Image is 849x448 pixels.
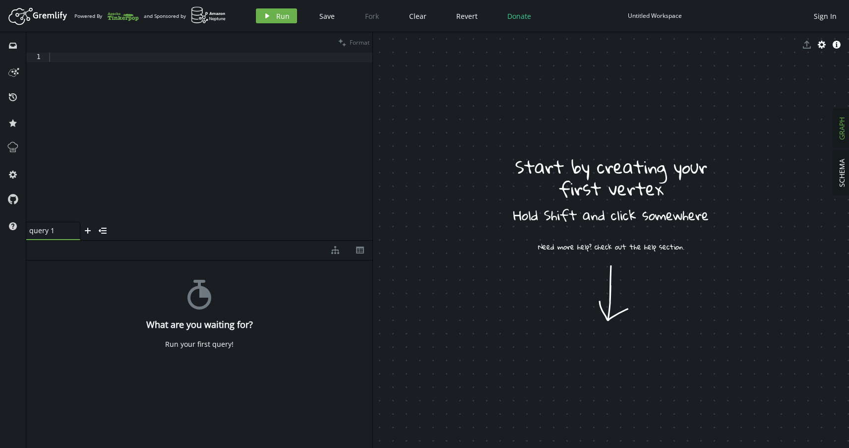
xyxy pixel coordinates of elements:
[74,7,139,25] div: Powered By
[276,11,290,21] span: Run
[26,53,47,62] div: 1
[837,159,847,187] span: SCHEMA
[507,11,531,21] span: Donate
[350,38,369,47] span: Format
[146,320,253,330] h4: What are you waiting for?
[256,8,297,23] button: Run
[814,11,837,21] span: Sign In
[456,11,478,21] span: Revert
[319,11,335,21] span: Save
[402,8,434,23] button: Clear
[837,117,847,140] span: GRAPH
[312,8,342,23] button: Save
[500,8,539,23] button: Donate
[809,8,842,23] button: Sign In
[365,11,379,21] span: Fork
[449,8,485,23] button: Revert
[144,6,226,25] div: and Sponsored by
[409,11,426,21] span: Clear
[628,12,682,19] div: Untitled Workspace
[191,6,226,24] img: AWS Neptune
[357,8,387,23] button: Fork
[165,340,234,349] div: Run your first query!
[335,32,372,53] button: Format
[29,226,69,235] span: query 1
